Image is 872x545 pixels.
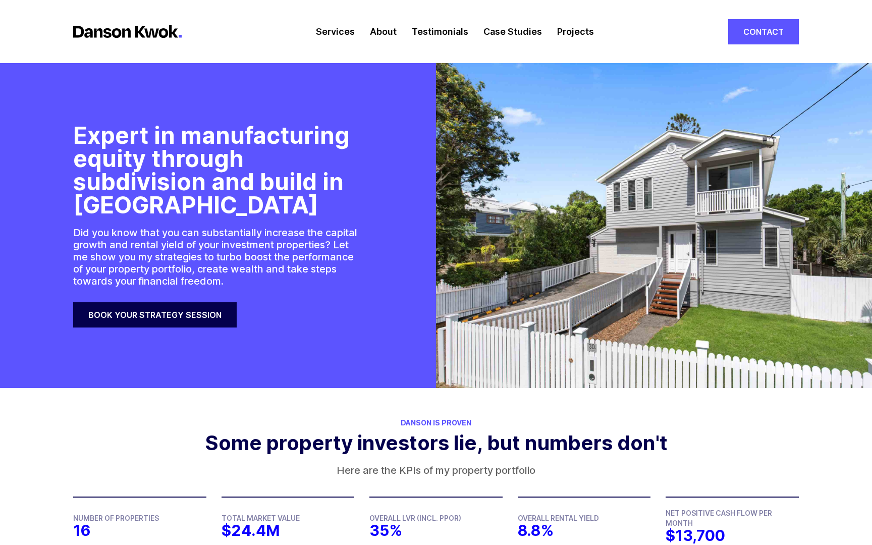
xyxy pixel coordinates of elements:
[73,124,363,216] h1: Expert in manufacturing equity through subdivision and build in [GEOGRAPHIC_DATA]
[73,25,182,38] img: logo-horizontal.f5b67f0.svg
[666,509,772,527] span: Net Positive Cash Flow Per Month
[518,521,554,539] span: 8.8%
[728,19,799,44] a: Contact
[73,521,91,539] span: 16
[518,514,599,522] span: Overall Rental Yield
[73,302,237,328] a: Book your strategy session
[666,526,725,544] span: $13,700
[222,521,280,539] span: $24.4M
[337,464,535,476] p: Here are the KPIs of my property portfolio
[369,521,402,539] span: 35%
[369,514,461,522] span: Overall LVR (Incl. PPOR)
[73,227,363,287] p: Did you know that you can substantially increase the capital growth and rental yield of your inve...
[401,418,471,427] span: Danson is Proven
[205,432,668,454] h2: Some property investors lie, but numbers don't
[222,514,300,522] span: Total Market Value
[73,514,159,522] span: Number of Properties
